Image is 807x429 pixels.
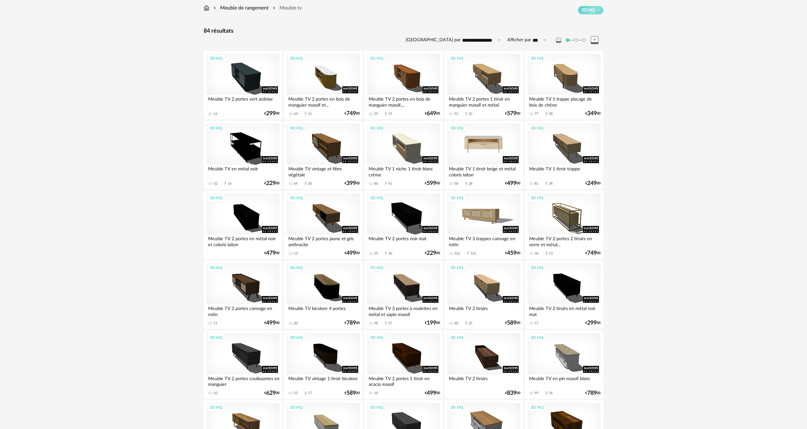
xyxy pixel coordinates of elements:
[528,304,600,317] div: Meuble TV 2 tiroirs en métal noir mat
[204,191,282,259] a: 3D HQ Meuble TV 2 portes en métal noir et coloris laiton €47900
[344,321,360,325] div: € 00
[287,194,305,202] div: 3D HQ
[469,112,472,116] div: 22
[528,194,546,202] div: 3D HQ
[544,391,549,396] span: Download icon
[528,264,546,272] div: 3D HQ
[294,251,298,256] div: 13
[207,54,225,63] div: 3D HQ
[344,251,360,255] div: € 00
[585,181,600,186] div: € 00
[284,51,363,120] a: 3D HQ Meuble TV 2 portes en bois de manguier massif et... 64 Download icon 31 €74900
[447,234,520,247] div: Meuble TV 3 trappes cannage en rotin
[448,333,466,342] div: 3D HQ
[287,124,305,132] div: 3D HQ
[470,251,476,256] div: 121
[528,374,600,387] div: Meuble TV en pin massif blanc
[444,121,523,189] a: 3D HQ Meuble TV 1 tiroir beige et métal coloris laiton 58 Download icon 28 €49900
[464,321,469,326] span: Download icon
[287,304,360,317] div: Meuble TV bicolore 4 portes
[384,111,388,116] span: Download icon
[525,51,603,120] a: 3D HQ Meuble TV 1 trappe placage de bois de chêne 77 Download icon 38 €34900
[447,374,520,387] div: Meuble TV 2 tiroirs
[207,333,225,342] div: 3D HQ
[466,251,470,256] span: Download icon
[528,403,546,412] div: 3D HQ
[228,181,232,186] div: 16
[384,321,388,326] span: Download icon
[585,321,600,325] div: € 00
[287,95,360,108] div: Meuble TV 2 portes en bois de manguier massif et...
[549,181,553,186] div: 38
[425,391,440,395] div: € 00
[581,7,595,13] span: 3D HQ
[264,321,279,325] div: € 00
[374,181,378,186] div: 86
[549,251,553,256] div: 13
[587,111,597,116] span: 349
[444,330,523,399] a: 3D HQ Meuble TV 2 tiroirs €83900
[204,121,282,189] a: 3D HQ Meuble TV en métal noir 32 Download icon 16 €22900
[294,321,298,326] div: 20
[287,165,360,177] div: Meuble TV vintage et fibre végétale
[294,181,298,186] div: 64
[204,261,282,329] a: 3D HQ Meuble TV 2 portes cannage en rotin 11 €49900
[454,251,460,256] div: 222
[264,181,279,186] div: € 00
[346,111,356,116] span: 749
[587,391,597,395] span: 789
[425,251,440,255] div: € 00
[448,124,466,132] div: 3D HQ
[308,181,312,186] div: 30
[287,403,305,412] div: 3D HQ
[525,330,603,399] a: 3D HQ Meuble TV en pin massif blanc 95 Download icon 56 €78900
[346,391,356,395] span: 589
[374,321,378,326] div: 98
[388,251,392,256] div: 10
[525,121,603,189] a: 3D HQ Meuble TV 1 tiroir trappe 81 Download icon 38 €24900
[535,321,538,326] div: 17
[364,51,443,120] a: 3D HQ Meuble TV 2 portes en bois de manguier massif,... 29 Download icon 15 €64900
[303,111,308,116] span: Download icon
[207,264,225,272] div: 3D HQ
[346,251,356,255] span: 499
[427,181,436,186] span: 599
[266,321,276,325] span: 499
[346,321,356,325] span: 789
[264,391,279,395] div: € 00
[207,374,279,387] div: Meuble TV 2 portes coulissantes en manguier
[344,391,360,395] div: € 00
[266,111,276,116] span: 299
[528,234,600,247] div: Meuble TV 2 portes 2 tiroirs en verre et métal...
[367,194,386,202] div: 3D HQ
[505,321,520,325] div: € 00
[294,391,298,395] div: 25
[367,165,440,177] div: Meuble TV 1 niche 1 tiroir blanc crème
[367,374,440,387] div: Meuble TV 2 portes 1 tiroir en acacia massif
[507,37,531,43] label: Afficher par
[364,191,443,259] a: 3D HQ Meuble TV 2 portes noir mat 25 Download icon 10 €22900
[287,234,360,247] div: Meuble TV 2 portes jaune et gris anthracite
[469,321,472,326] div: 25
[303,391,308,396] span: Download icon
[427,251,436,255] span: 229
[367,333,386,342] div: 3D HQ
[284,330,363,399] a: 3D HQ Meuble TV vintage 1 tiroir bicolore 25 Download icon 17 €58900
[448,264,466,272] div: 3D HQ
[223,181,228,186] span: Download icon
[303,181,308,186] span: Download icon
[535,391,538,395] div: 95
[212,4,269,12] div: Meuble de rangement
[448,194,466,202] div: 3D HQ
[425,321,440,325] div: € 00
[427,111,436,116] span: 649
[294,112,298,116] div: 64
[454,112,458,116] div: 53
[344,111,360,116] div: € 00
[505,111,520,116] div: € 00
[266,391,276,395] span: 629
[284,261,363,329] a: 3D HQ Meuble TV bicolore 4 portes 20 €78900
[528,165,600,177] div: Meuble TV 1 tiroir trappe
[525,191,603,259] a: 3D HQ Meuble TV 2 portes 2 tiroirs en verre et métal... 36 Download icon 13 €74900
[469,181,472,186] div: 28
